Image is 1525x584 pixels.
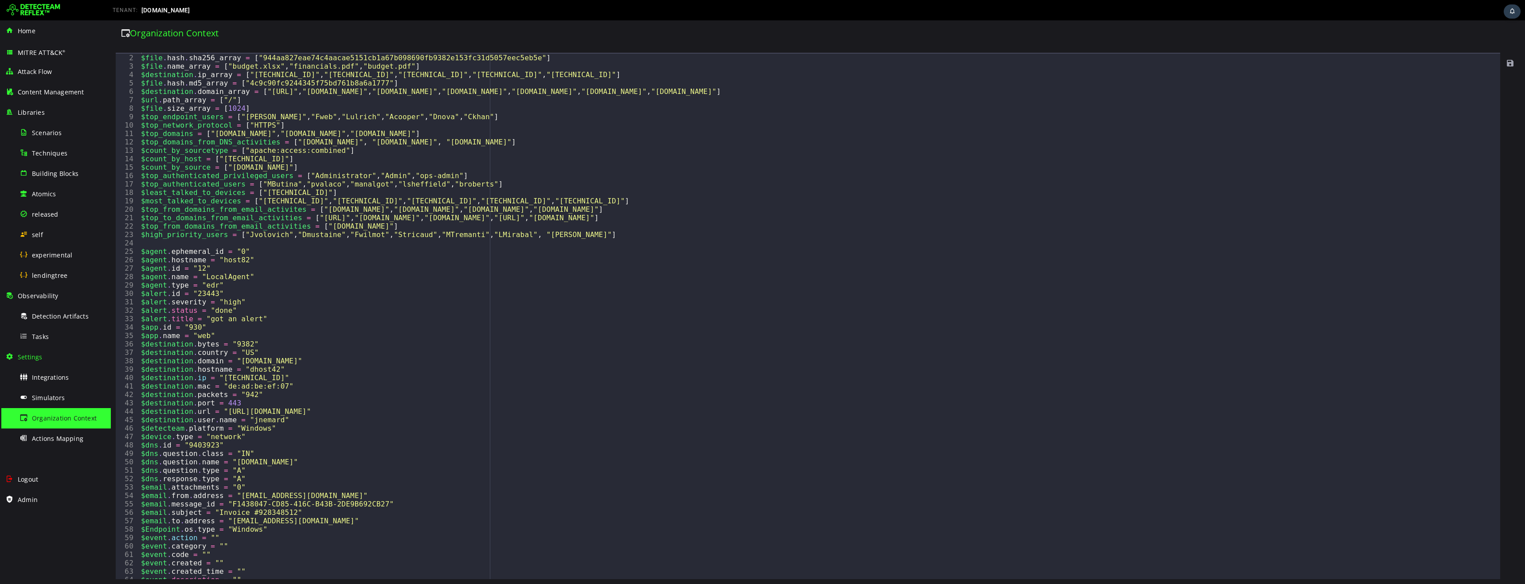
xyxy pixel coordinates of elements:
[5,185,28,193] div: 20
[18,353,43,361] span: Settings
[18,67,52,76] span: Attack Flow
[5,488,28,496] div: 56
[32,190,56,198] span: Atomics
[18,27,35,35] span: Home
[5,202,28,210] div: 22
[18,48,66,57] span: MITRE ATT&CK
[32,332,49,341] span: Tasks
[5,538,28,547] div: 62
[5,92,28,101] div: 9
[5,244,28,252] div: 27
[5,168,28,176] div: 18
[19,7,108,19] span: Organization Context
[32,434,83,443] span: Actions Mapping
[5,522,28,530] div: 60
[1504,4,1521,19] div: Task Notifications
[32,149,67,157] span: Techniques
[5,277,28,286] div: 31
[5,218,28,227] div: 24
[5,67,28,75] div: 6
[5,395,28,404] div: 45
[5,269,28,277] div: 30
[5,336,28,345] div: 38
[5,319,28,328] div: 36
[32,169,78,178] span: Building Blocks
[5,378,28,387] div: 43
[32,210,59,218] span: released
[5,252,28,261] div: 28
[5,101,28,109] div: 10
[5,362,28,370] div: 41
[32,312,89,320] span: Detection Artifacts
[5,50,28,58] div: 4
[5,496,28,505] div: 57
[113,7,138,13] span: TENANT:
[18,292,59,300] span: Observability
[5,33,28,42] div: 2
[18,88,84,96] span: Content Management
[5,210,28,218] div: 23
[5,437,28,446] div: 50
[32,251,72,259] span: experimental
[5,303,28,311] div: 34
[5,479,28,488] div: 55
[5,75,28,84] div: 7
[5,151,28,160] div: 16
[5,463,28,471] div: 53
[32,373,69,382] span: Integrations
[5,109,28,117] div: 11
[5,117,28,126] div: 12
[5,513,28,522] div: 59
[5,311,28,319] div: 35
[5,84,28,92] div: 8
[5,530,28,538] div: 61
[5,134,28,143] div: 14
[18,108,45,117] span: Libraries
[32,393,65,402] span: Simulators
[32,230,43,239] span: self
[5,505,28,513] div: 58
[5,471,28,479] div: 54
[5,42,28,50] div: 3
[141,7,190,14] span: [DOMAIN_NAME]
[5,176,28,185] div: 19
[5,446,28,454] div: 51
[32,271,67,280] span: lendingtree
[5,328,28,336] div: 37
[7,3,60,17] img: Detecteam logo
[5,387,28,395] div: 44
[5,126,28,134] div: 13
[5,193,28,202] div: 21
[5,454,28,463] div: 52
[18,495,38,504] span: Admin
[5,555,28,564] div: 64
[5,294,28,303] div: 33
[18,475,38,483] span: Logout
[5,235,28,244] div: 26
[5,420,28,429] div: 48
[5,404,28,412] div: 46
[5,353,28,362] div: 40
[5,227,28,235] div: 25
[5,286,28,294] div: 32
[5,160,28,168] div: 17
[32,128,62,137] span: Scenarios
[32,414,97,422] span: Organization Context
[5,58,28,67] div: 5
[5,412,28,420] div: 47
[63,49,65,53] sup: ®
[5,370,28,378] div: 42
[5,429,28,437] div: 49
[5,261,28,269] div: 29
[5,547,28,555] div: 63
[5,143,28,151] div: 15
[5,345,28,353] div: 39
